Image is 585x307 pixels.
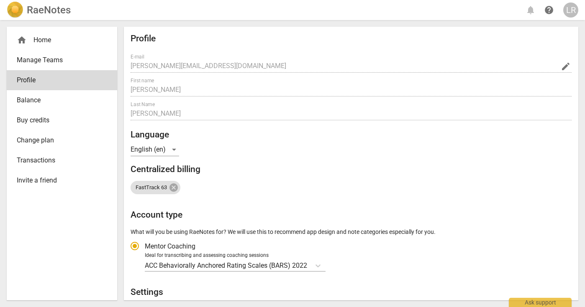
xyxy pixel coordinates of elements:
[7,110,117,130] a: Buy credits
[131,129,572,140] h2: Language
[145,261,307,270] p: ACC Behaviorally Anchored Rating Scales (BARS) 2022
[7,150,117,170] a: Transactions
[7,130,117,150] a: Change plan
[27,4,71,16] h2: RaeNotes
[7,50,117,70] a: Manage Teams
[17,55,100,65] span: Manage Teams
[7,170,117,190] a: Invite a friend
[131,210,572,220] h2: Account type
[308,261,310,269] input: Ideal for transcribing and assessing coaching sessionsACC Behaviorally Anchored Rating Scales (BA...
[131,78,154,83] label: First name
[7,30,117,50] div: Home
[17,115,100,125] span: Buy credits
[17,35,27,45] span: home
[544,5,554,15] span: help
[145,252,569,259] div: Ideal for transcribing and assessing coaching sessions
[131,181,180,194] div: FastTrack 63
[7,2,23,18] img: Logo
[509,298,572,307] div: Ask support
[131,228,572,236] p: What will you be using RaeNotes for? We will use this to recommend app design and note categories...
[131,143,179,156] div: English (en)
[17,175,100,185] span: Invite a friend
[561,61,571,71] span: edit
[17,95,100,105] span: Balance
[17,155,100,165] span: Transactions
[7,70,117,90] a: Profile
[17,135,100,145] span: Change plan
[131,236,572,271] div: Account type
[145,241,195,251] span: Mentor Coaching
[17,35,100,45] div: Home
[7,2,71,18] a: LogoRaeNotes
[131,33,572,44] h2: Profile
[17,75,100,85] span: Profile
[7,90,117,110] a: Balance
[541,3,557,18] a: Help
[131,102,155,107] label: Last Name
[563,3,578,18] button: LR
[131,54,144,59] label: E-mail
[131,287,572,297] h2: Settings
[560,61,572,72] button: Change Email
[131,185,172,191] span: FastTrack 63
[131,164,572,175] h2: Centralized billing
